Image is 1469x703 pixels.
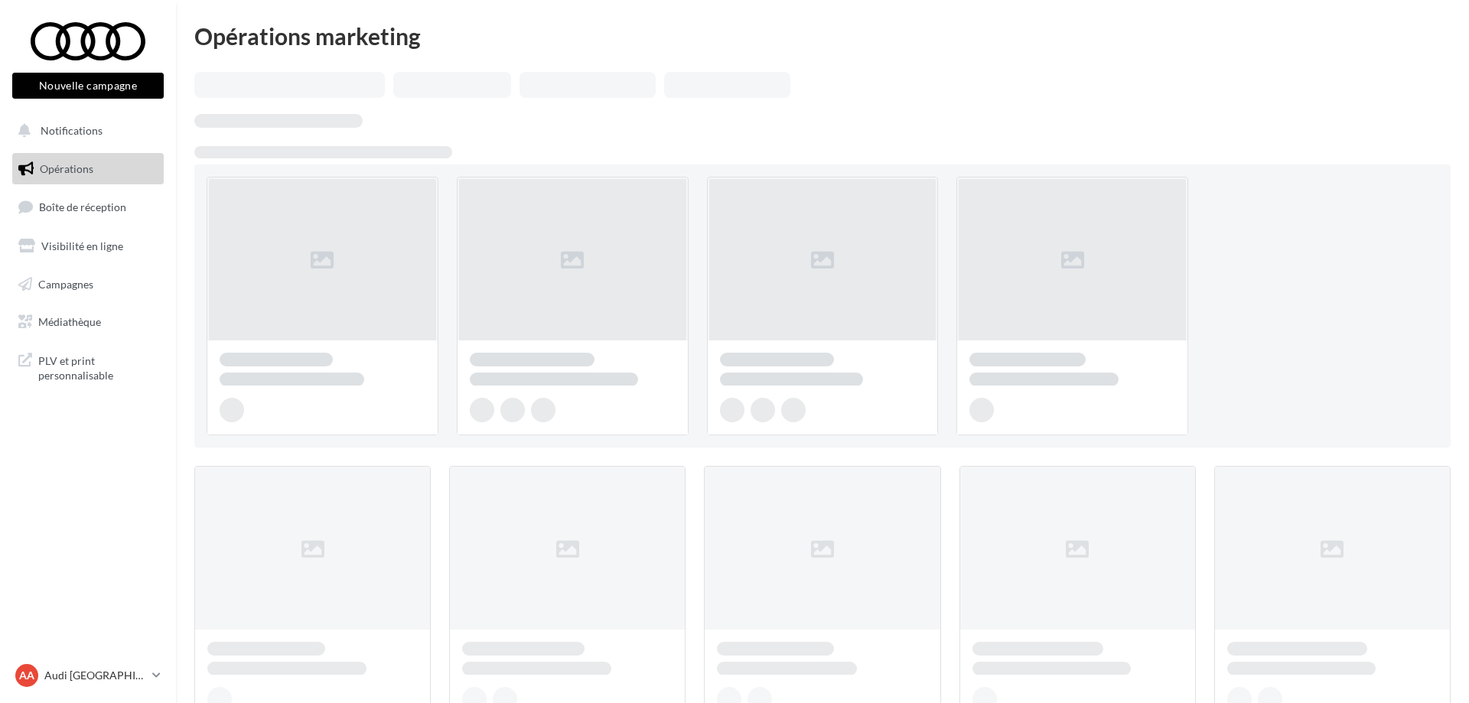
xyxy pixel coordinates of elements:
[9,190,167,223] a: Boîte de réception
[9,153,167,185] a: Opérations
[194,24,1451,47] div: Opérations marketing
[9,306,167,338] a: Médiathèque
[44,668,146,683] p: Audi [GEOGRAPHIC_DATA]
[41,124,103,137] span: Notifications
[9,344,167,389] a: PLV et print personnalisable
[9,115,161,147] button: Notifications
[38,350,158,383] span: PLV et print personnalisable
[40,162,93,175] span: Opérations
[9,269,167,301] a: Campagnes
[9,230,167,262] a: Visibilité en ligne
[12,73,164,99] button: Nouvelle campagne
[12,661,164,690] a: AA Audi [GEOGRAPHIC_DATA]
[38,315,101,328] span: Médiathèque
[19,668,34,683] span: AA
[41,239,123,252] span: Visibilité en ligne
[39,200,126,213] span: Boîte de réception
[38,277,93,290] span: Campagnes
